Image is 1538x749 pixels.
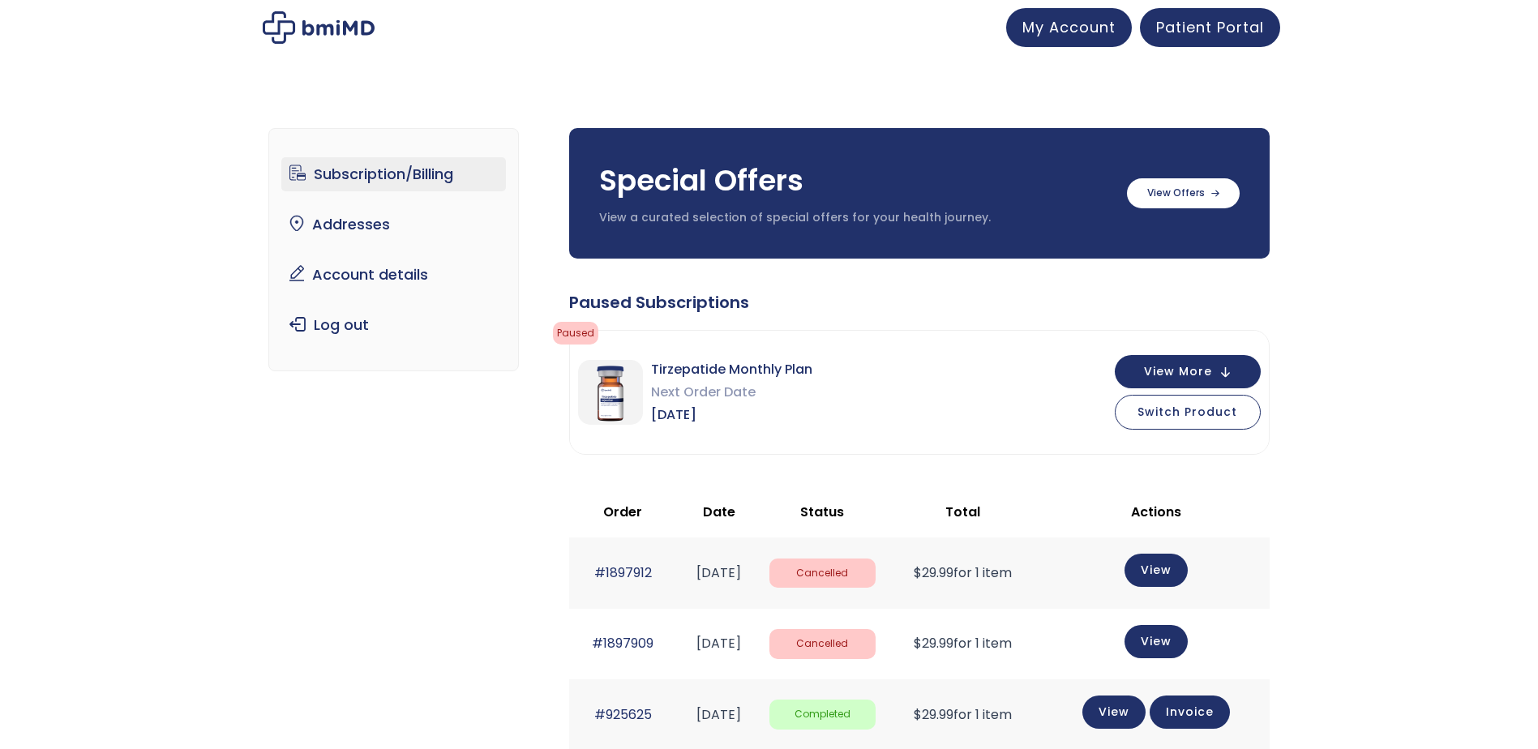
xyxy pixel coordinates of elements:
[1156,17,1264,37] span: Patient Portal
[281,157,506,191] a: Subscription/Billing
[599,160,1111,201] h3: Special Offers
[914,705,922,724] span: $
[1137,404,1237,420] span: Switch Product
[281,308,506,342] a: Log out
[594,563,652,582] a: #1897912
[553,322,598,345] span: Paused
[884,609,1043,679] td: for 1 item
[1115,395,1261,430] button: Switch Product
[1125,625,1188,658] a: View
[769,629,876,659] span: Cancelled
[1082,695,1146,729] a: View
[696,563,741,582] time: [DATE]
[1131,503,1181,521] span: Actions
[1144,366,1212,377] span: View More
[1125,554,1188,587] a: View
[1150,695,1230,729] a: Invoice
[696,634,741,653] time: [DATE]
[884,537,1043,608] td: for 1 item
[281,258,506,292] a: Account details
[800,503,844,521] span: Status
[281,208,506,242] a: Addresses
[696,705,741,724] time: [DATE]
[769,700,876,730] span: Completed
[914,634,922,653] span: $
[569,291,1270,314] div: Paused Subscriptions
[914,563,953,582] span: 29.99
[599,210,1111,226] p: View a curated selection of special offers for your health journey.
[914,705,953,724] span: 29.99
[703,503,735,521] span: Date
[592,634,653,653] a: #1897909
[769,559,876,588] span: Cancelled
[945,503,980,521] span: Total
[1115,355,1261,388] button: View More
[1140,8,1280,47] a: Patient Portal
[1006,8,1132,47] a: My Account
[263,11,375,44] img: My account
[603,503,642,521] span: Order
[1022,17,1116,37] span: My Account
[914,563,922,582] span: $
[268,128,519,371] nav: Account pages
[914,634,953,653] span: 29.99
[594,705,652,724] a: #925625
